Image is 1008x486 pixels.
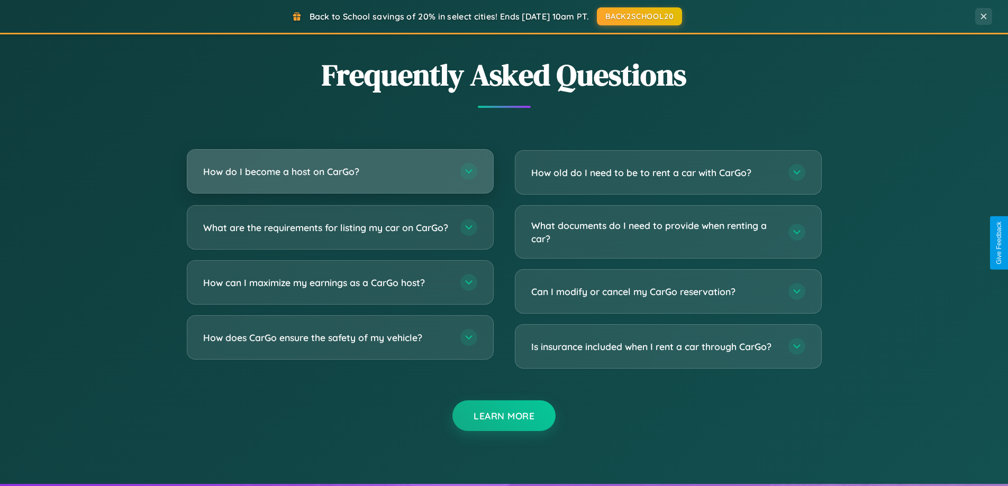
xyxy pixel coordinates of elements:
[531,166,778,179] h3: How old do I need to be to rent a car with CarGo?
[452,400,556,431] button: Learn More
[531,219,778,245] h3: What documents do I need to provide when renting a car?
[310,11,589,22] span: Back to School savings of 20% in select cities! Ends [DATE] 10am PT.
[995,222,1003,264] div: Give Feedback
[203,221,450,234] h3: What are the requirements for listing my car on CarGo?
[531,340,778,353] h3: Is insurance included when I rent a car through CarGo?
[203,331,450,344] h3: How does CarGo ensure the safety of my vehicle?
[203,165,450,178] h3: How do I become a host on CarGo?
[597,7,682,25] button: BACK2SCHOOL20
[203,276,450,289] h3: How can I maximize my earnings as a CarGo host?
[531,285,778,298] h3: Can I modify or cancel my CarGo reservation?
[187,54,822,95] h2: Frequently Asked Questions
